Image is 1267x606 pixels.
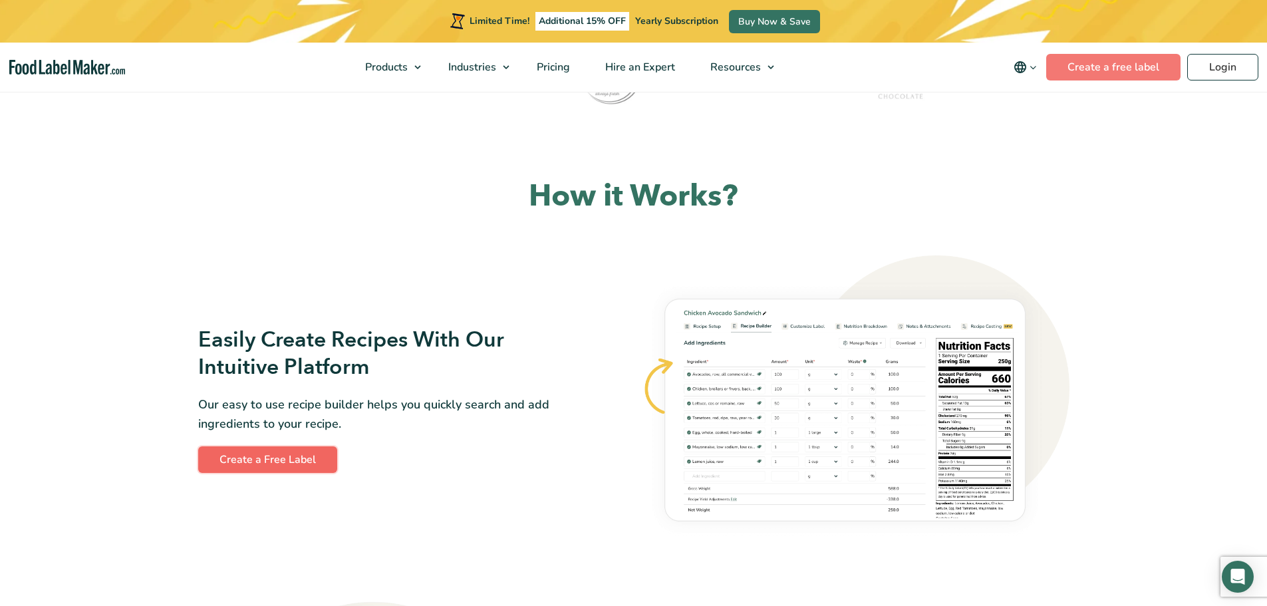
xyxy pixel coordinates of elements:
a: Hire an Expert [588,43,690,92]
h3: Easily Create Recipes With Our Intuitive Platform [198,327,583,382]
div: Open Intercom Messenger [1222,561,1254,593]
a: Industries [431,43,516,92]
span: Limited Time! [470,15,529,27]
span: Additional 15% OFF [535,12,629,31]
span: Resources [706,60,762,75]
h2: How it Works? [198,177,1069,216]
span: Products [361,60,409,75]
span: Yearly Subscription [635,15,718,27]
a: Resources [693,43,781,92]
span: Industries [444,60,497,75]
a: Products [348,43,428,92]
a: Create a Free Label [198,446,337,473]
a: Create a free label [1046,54,1181,80]
span: Pricing [533,60,571,75]
a: Buy Now & Save [729,10,820,33]
a: Login [1187,54,1258,80]
span: Hire an Expert [601,60,676,75]
p: Our easy to use recipe builder helps you quickly search and add ingredients to your recipe. [198,395,583,434]
a: Pricing [519,43,585,92]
